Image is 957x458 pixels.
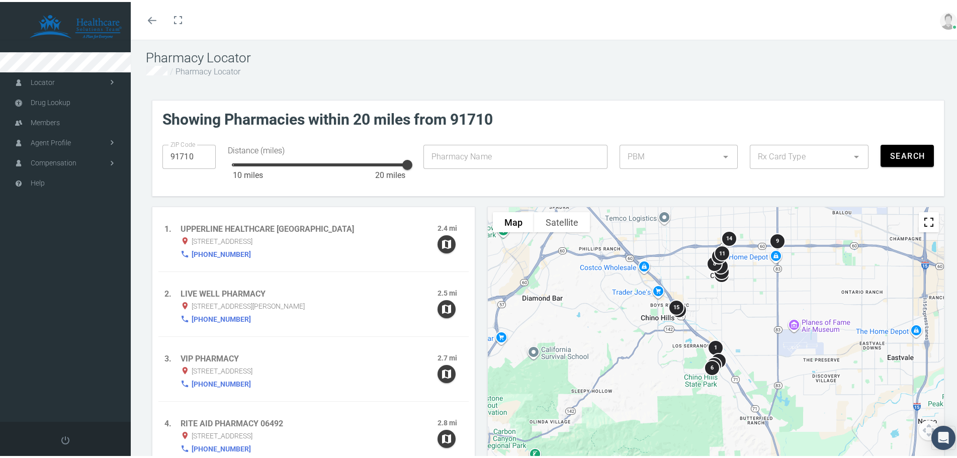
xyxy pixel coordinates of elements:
[673,303,679,309] span: 15
[181,416,438,428] div: RITE AID PHARMACY 06492
[776,236,779,242] span: 9
[15,13,136,38] img: HEALTHCARE SOLUTIONS TEAM, LLC
[438,351,463,363] div: 2.7 mi
[192,310,251,324] a: [PHONE_NUMBER]
[192,233,252,245] span: [STREET_ADDRESS]
[720,248,726,255] span: 11
[181,351,438,363] div: VIP PHARMACY
[31,171,45,191] span: Help
[438,221,463,233] div: 2.4 mi
[493,210,534,230] button: Show street map
[940,11,957,28] img: user-placeholder.jpg
[164,416,181,454] div: 4.
[192,375,251,389] a: [PHONE_NUMBER]
[192,440,251,454] a: [PHONE_NUMBER]
[919,418,939,438] button: Map camera controls
[931,424,955,448] div: Open Intercom Messenger
[162,109,934,127] h2: Showing Pharmacies within 20 miles from 91710
[164,351,181,389] div: 3.
[726,233,732,240] span: 14
[164,221,181,259] div: 1.
[881,143,934,165] button: Search
[146,48,950,64] h1: Pharmacy Locator
[192,363,252,375] span: [STREET_ADDRESS]
[711,362,714,369] span: 6
[31,131,71,150] span: Agent Profile
[167,64,240,76] li: Pharmacy Locator
[192,428,252,440] span: [STREET_ADDRESS]
[31,71,55,90] span: Locator
[438,416,463,428] div: 2.8 mi
[31,91,70,110] span: Drug Lookup
[192,245,251,259] a: [PHONE_NUMBER]
[31,151,76,170] span: Compensation
[181,221,438,233] div: UPPERLINE HEALTHCARE [GEOGRAPHIC_DATA]
[438,286,463,298] div: 2.5 mi
[919,210,939,230] button: Toggle fullscreen view
[233,167,263,179] div: 10 miles
[534,210,590,230] button: Show satellite imagery
[31,111,60,130] span: Members
[181,286,438,298] div: LIVE WELL PHARMACY
[164,286,181,324] div: 2.
[890,149,925,159] span: Search
[375,167,405,179] div: 20 miles
[228,143,412,155] div: Distance (miles)
[192,298,305,310] span: [STREET_ADDRESS][PERSON_NAME]
[714,342,717,349] span: 1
